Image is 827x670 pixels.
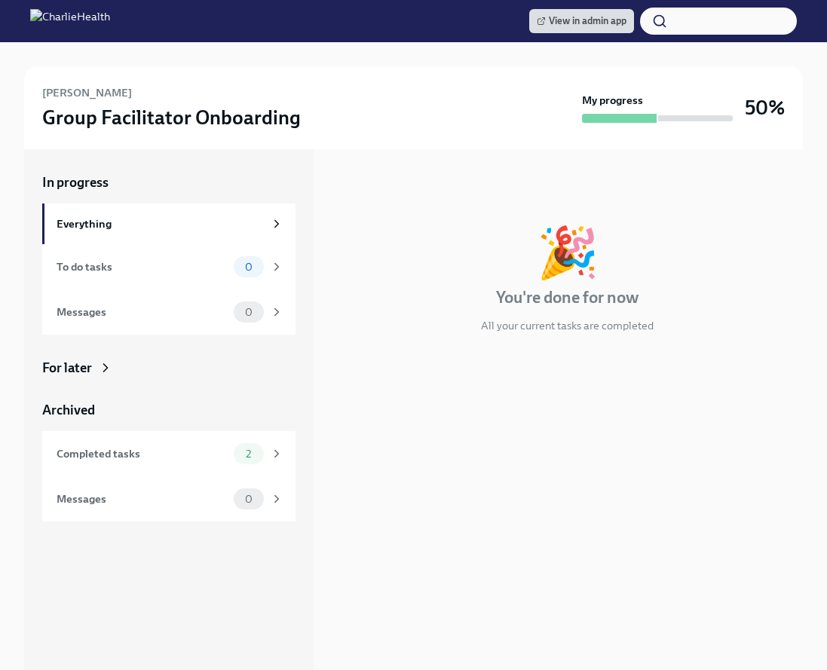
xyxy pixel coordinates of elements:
span: 0 [236,307,262,318]
strong: My progress [582,93,643,108]
p: All your current tasks are completed [481,318,654,333]
a: Everything [42,203,296,244]
h6: [PERSON_NAME] [42,84,132,101]
h3: 50% [745,94,785,121]
span: View in admin app [537,14,626,29]
div: 🎉 [537,228,599,277]
a: Archived [42,401,296,419]
span: 2 [237,448,260,460]
h4: You're done for now [496,286,639,309]
a: Messages0 [42,289,296,335]
div: In progress [332,173,398,191]
a: Messages0 [42,476,296,522]
div: Messages [57,304,228,320]
a: In progress [42,173,296,191]
div: To do tasks [57,259,228,275]
div: Messages [57,491,228,507]
img: CharlieHealth [30,9,110,33]
div: For later [42,359,92,377]
div: Everything [57,216,264,232]
span: 0 [236,494,262,505]
h3: Group Facilitator Onboarding [42,104,301,131]
span: 0 [236,262,262,273]
a: Completed tasks2 [42,431,296,476]
div: Completed tasks [57,445,228,462]
a: For later [42,359,296,377]
a: To do tasks0 [42,244,296,289]
a: View in admin app [529,9,634,33]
